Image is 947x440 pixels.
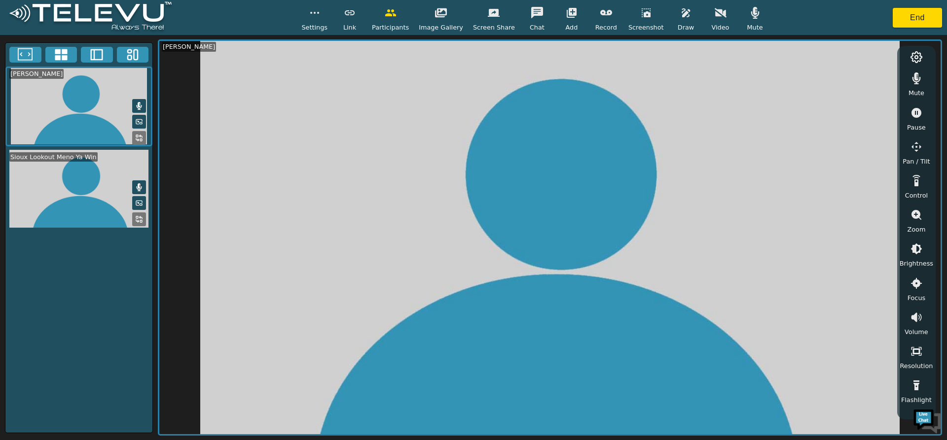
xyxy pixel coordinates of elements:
textarea: Type your message and hit 'Enter' [5,269,188,304]
button: Replace Feed [132,131,146,145]
span: Screen Share [473,23,515,32]
div: [PERSON_NAME] [9,69,64,78]
span: Pause [907,123,926,132]
span: Flashlight [901,395,932,405]
button: Two Window Medium [81,47,113,63]
button: 4x4 [45,47,77,63]
span: Video [712,23,729,32]
span: Chat [530,23,545,32]
button: Picture in Picture [132,196,146,210]
span: Draw [678,23,694,32]
span: Resolution [900,361,933,371]
button: End [893,8,942,28]
img: Chat Widget [912,406,942,435]
span: Record [595,23,617,32]
span: Participants [372,23,409,32]
div: Chat with us now [51,52,166,65]
span: Screenshot [628,23,664,32]
div: Minimize live chat window [162,5,185,29]
img: d_736959983_company_1615157101543_736959983 [17,46,41,70]
button: Mute [132,180,146,194]
span: We're online! [57,124,136,224]
div: Sioux Lookout Meno Ya Win [9,152,98,162]
span: Zoom [907,225,925,234]
span: Control [905,191,928,200]
span: Image Gallery [419,23,463,32]
span: Add [566,23,578,32]
span: Mute [909,88,924,98]
span: Link [343,23,356,32]
div: [PERSON_NAME] [162,42,216,51]
span: Settings [301,23,328,32]
span: Focus [908,293,926,303]
button: Mute [132,99,146,113]
button: Three Window Medium [117,47,149,63]
span: Brightness [900,259,933,268]
button: Fullscreen [9,47,41,63]
button: Picture in Picture [132,115,146,129]
button: Replace Feed [132,212,146,226]
span: Pan / Tilt [903,157,930,166]
span: Mute [747,23,763,32]
span: Volume [905,327,928,337]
